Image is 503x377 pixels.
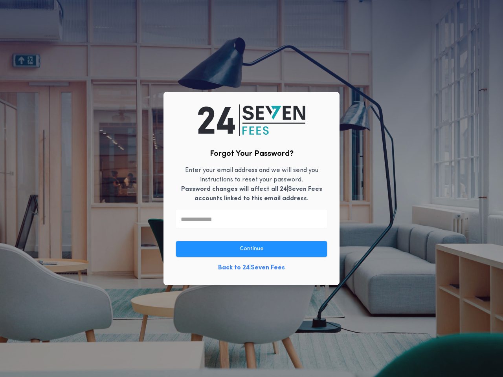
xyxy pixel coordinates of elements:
img: logo [198,104,305,136]
button: Continue [176,241,327,257]
p: Enter your email address and we will send you instructions to reset your password. [176,166,327,203]
a: Back to 24|Seven Fees [218,263,285,273]
h2: Forgot Your Password? [210,148,294,159]
b: Password changes will affect all 24|Seven Fees accounts linked to this email address. [181,186,322,202]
